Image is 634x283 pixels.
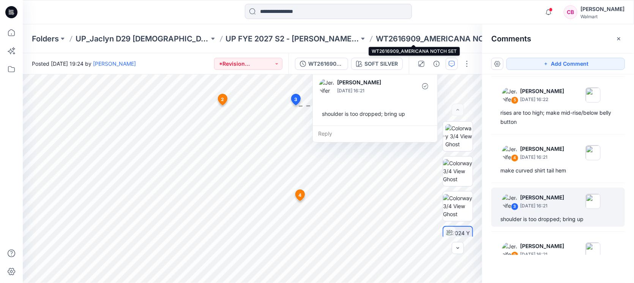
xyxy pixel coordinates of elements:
[32,33,59,44] a: Folders
[443,159,473,183] img: Colorway 3/4 View Ghost
[308,60,343,68] div: WT2616909_ADM_Rev 2_AMERICANA NOTCH SET
[511,251,519,259] div: 2
[445,124,473,148] img: Colorway 3/4 View Ghost
[502,194,517,209] img: Jennifer Yerkes
[500,215,616,224] div: shoulder is too dropped; bring up
[506,58,625,70] button: Add Comment
[337,78,399,87] p: [PERSON_NAME]
[319,107,431,121] div: shoulder is too dropped; bring up
[443,194,473,218] img: Colorway 3/4 View Ghost
[93,60,136,67] a: [PERSON_NAME]
[376,33,509,44] p: WT2616909_AMERICANA NOTCH SET
[502,145,517,160] img: Jennifer Yerkes
[298,192,301,199] span: 4
[502,87,517,103] img: Jennifer Yerkes
[226,33,360,44] a: UP FYE 2027 S2 - [PERSON_NAME] D29 [DEMOGRAPHIC_DATA] Sleepwear
[511,203,519,210] div: 3
[511,96,519,104] div: 5
[294,96,297,103] span: 3
[313,125,437,142] div: Reply
[431,58,443,70] button: Details
[520,251,564,258] p: [DATE] 16:21
[502,242,517,258] img: Jennifer Yerkes
[580,14,625,19] div: Walmart
[500,108,616,126] div: rises are too high; make mid-rise/below belly button
[580,5,625,14] div: [PERSON_NAME]
[364,60,398,68] div: SOFT SILVER
[76,33,209,44] a: UP_Jaclyn D29 [DEMOGRAPHIC_DATA] Sleep
[491,34,531,43] h2: Comments
[337,87,399,95] p: [DATE] 16:21
[520,202,564,210] p: [DATE] 16:21
[511,154,519,162] div: 4
[32,60,136,68] span: Posted [DATE] 19:24 by
[520,193,564,202] p: [PERSON_NAME]
[564,5,577,19] div: CB
[500,166,616,175] div: make curved shirt tail hem
[520,96,564,103] p: [DATE] 16:22
[295,58,348,70] button: WT2616909_ADM_Rev 2_AMERICANA NOTCH SET
[520,144,564,153] p: [PERSON_NAME]
[351,58,403,70] button: SOFT SILVER
[446,229,472,253] img: 2024 Y 130 TT w Avatar
[520,153,564,161] p: [DATE] 16:21
[520,87,564,96] p: [PERSON_NAME]
[520,242,564,251] p: [PERSON_NAME]
[221,96,224,103] span: 2
[319,79,334,94] img: Jennifer Yerkes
